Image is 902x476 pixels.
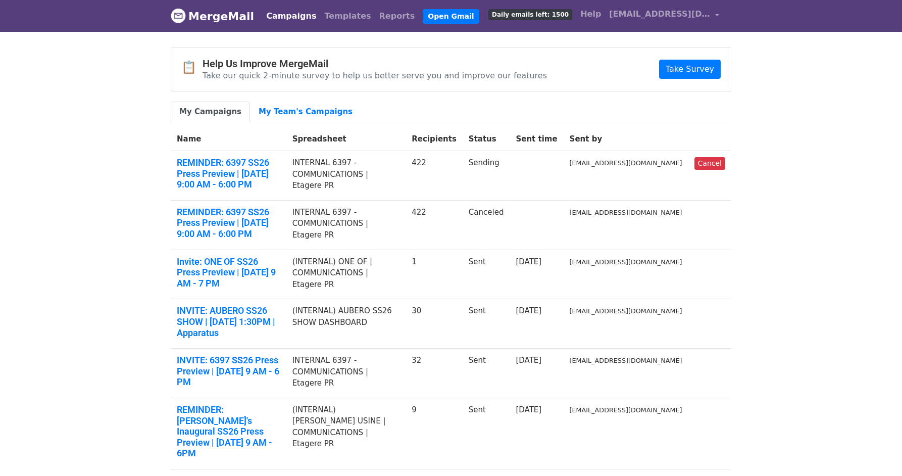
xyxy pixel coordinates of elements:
td: Sent [463,299,510,349]
p: Take our quick 2-minute survey to help us better serve you and improve our features [203,70,547,81]
a: REMINDER: [PERSON_NAME]'s Inaugural SS26 Press Preview | [DATE] 9 AM - 6PM [177,404,280,459]
a: [DATE] [516,405,541,414]
th: Name [171,127,286,151]
td: 422 [406,151,463,201]
a: Reports [375,6,419,26]
th: Recipients [406,127,463,151]
td: 1 [406,250,463,299]
td: 9 [406,398,463,469]
td: Sent [463,398,510,469]
a: Cancel [694,157,725,170]
td: Sending [463,151,510,201]
a: [EMAIL_ADDRESS][DOMAIN_NAME] [605,4,723,28]
a: [DATE] [516,257,541,266]
a: Templates [320,6,375,26]
small: [EMAIL_ADDRESS][DOMAIN_NAME] [570,406,682,414]
img: MergeMail logo [171,8,186,23]
a: Campaigns [262,6,320,26]
small: [EMAIL_ADDRESS][DOMAIN_NAME] [570,307,682,315]
td: 422 [406,200,463,250]
td: INTERNAL 6397 - COMMUNICATIONS | Etagere PR [286,200,406,250]
td: 30 [406,299,463,349]
a: REMINDER: 6397 SS26 Press Preview | [DATE] 9:00 AM - 6:00 PM [177,157,280,190]
a: Help [576,4,605,24]
a: Invite: ONE OF SS26 Press Preview | [DATE] 9 AM - 7 PM [177,256,280,289]
td: Sent [463,349,510,398]
td: (INTERNAL) AUBERO SS26 SHOW DASHBOARD [286,299,406,349]
td: INTERNAL 6397 - COMMUNICATIONS | Etagere PR [286,349,406,398]
a: REMINDER: 6397 SS26 Press Preview | [DATE] 9:00 AM - 6:00 PM [177,207,280,240]
td: Canceled [463,200,510,250]
a: MergeMail [171,6,254,27]
span: 📋 [181,60,203,75]
a: INVITE: AUBERO SS26 SHOW | [DATE] 1:30PM | Apparatus [177,305,280,338]
a: Daily emails left: 1500 [484,4,576,24]
th: Spreadsheet [286,127,406,151]
a: [DATE] [516,356,541,365]
small: [EMAIL_ADDRESS][DOMAIN_NAME] [570,258,682,266]
a: [DATE] [516,306,541,315]
th: Sent by [564,127,688,151]
a: My Team's Campaigns [250,102,361,122]
td: 32 [406,349,463,398]
span: [EMAIL_ADDRESS][DOMAIN_NAME] [609,8,710,20]
a: Open Gmail [423,9,479,24]
h4: Help Us Improve MergeMail [203,58,547,70]
td: INTERNAL 6397 - COMMUNICATIONS | Etagere PR [286,151,406,201]
a: My Campaigns [171,102,250,122]
th: Sent time [510,127,563,151]
th: Status [463,127,510,151]
td: (INTERNAL) [PERSON_NAME] USINE | COMMUNICATIONS | Etagere PR [286,398,406,469]
small: [EMAIL_ADDRESS][DOMAIN_NAME] [570,357,682,364]
small: [EMAIL_ADDRESS][DOMAIN_NAME] [570,159,682,167]
small: [EMAIL_ADDRESS][DOMAIN_NAME] [570,209,682,216]
span: Daily emails left: 1500 [488,9,572,20]
td: (INTERNAL) ONE OF | COMMUNICATIONS | Etagere PR [286,250,406,299]
td: Sent [463,250,510,299]
a: Take Survey [659,60,721,79]
a: INVITE: 6397 SS26 Press Preview | [DATE] 9 AM - 6 PM [177,355,280,388]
